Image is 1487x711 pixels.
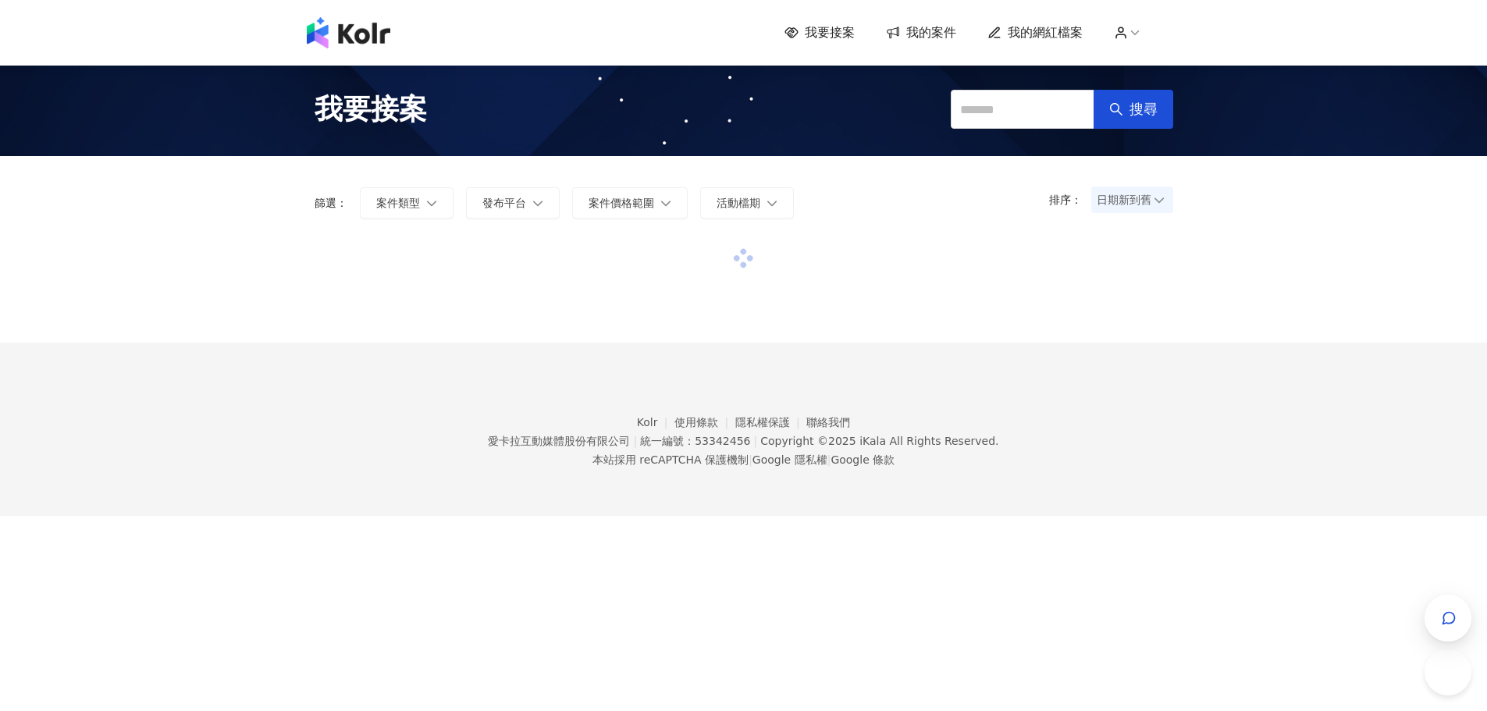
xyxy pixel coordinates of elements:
a: Google 隱私權 [752,453,827,466]
div: 愛卡拉互動媒體股份有限公司 [488,435,630,447]
span: 我要接案 [315,90,427,129]
span: 我的案件 [906,24,956,41]
a: 我的案件 [886,24,956,41]
a: 使用條款 [674,416,735,428]
span: 案件價格範圍 [589,197,654,209]
span: | [753,435,757,447]
a: Google 條款 [831,453,895,466]
button: 發布平台 [466,187,560,219]
span: | [633,435,637,447]
p: 排序： [1049,194,1091,206]
span: | [827,453,831,466]
a: 我要接案 [784,24,855,41]
button: 活動檔期 [700,187,794,219]
span: 案件類型 [376,197,420,209]
iframe: Help Scout Beacon - Open [1425,649,1471,695]
a: Kolr [637,416,674,428]
a: iKala [859,435,886,447]
span: search [1109,102,1123,116]
a: 我的網紅檔案 [987,24,1083,41]
p: 篩選： [315,197,347,209]
span: 我的網紅檔案 [1008,24,1083,41]
button: 案件類型 [360,187,454,219]
span: 本站採用 reCAPTCHA 保護機制 [592,450,895,469]
span: 發布平台 [482,197,526,209]
span: 我要接案 [805,24,855,41]
span: 日期新到舊 [1097,188,1168,212]
div: 統一編號：53342456 [640,435,750,447]
span: 活動檔期 [717,197,760,209]
div: Copyright © 2025 All Rights Reserved. [760,435,998,447]
a: 隱私權保護 [735,416,807,428]
a: 聯絡我們 [806,416,850,428]
span: 搜尋 [1129,101,1158,118]
button: 搜尋 [1094,90,1173,129]
span: | [749,453,752,466]
img: logo [307,17,390,48]
button: 案件價格範圍 [572,187,688,219]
